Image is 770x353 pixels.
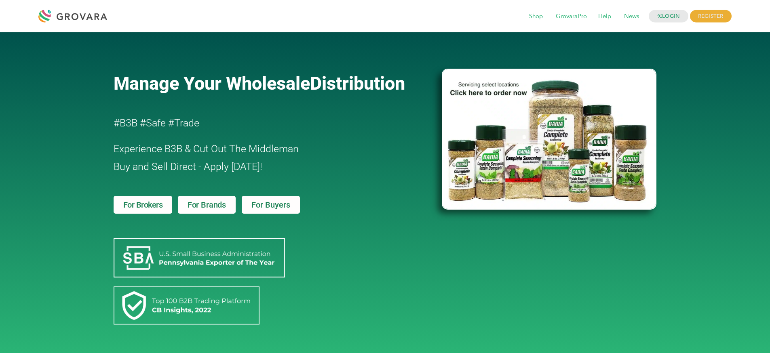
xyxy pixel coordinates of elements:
span: REGISTER [690,10,732,23]
a: For Brands [178,196,236,214]
span: GrovaraPro [550,9,593,24]
a: For Buyers [242,196,300,214]
span: Manage Your Wholesale [114,73,310,94]
span: News [618,9,645,24]
span: Distribution [310,73,405,94]
a: Help [593,12,617,21]
a: Shop [523,12,548,21]
a: For Brokers [114,196,173,214]
span: For Brokers [123,201,163,209]
span: Experience B3B & Cut Out The Middleman [114,143,299,155]
span: Buy and Sell Direct - Apply [DATE]! [114,161,262,172]
span: For Brands [188,201,226,209]
h2: #B3B #Safe #Trade [114,114,396,132]
a: GrovaraPro [550,12,593,21]
a: News [618,12,645,21]
a: Manage Your WholesaleDistribution [114,73,429,94]
a: LOGIN [649,10,688,23]
span: For Buyers [251,201,290,209]
span: Shop [523,9,548,24]
span: Help [593,9,617,24]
